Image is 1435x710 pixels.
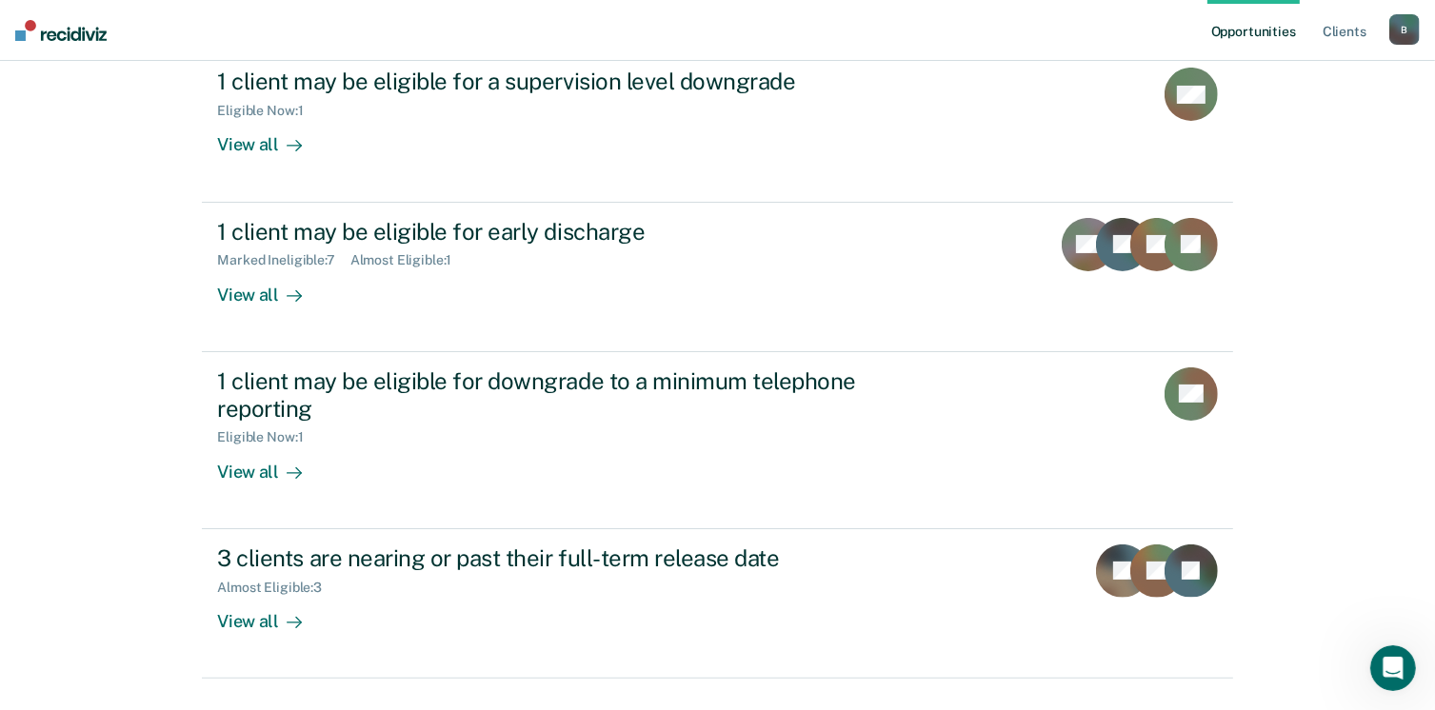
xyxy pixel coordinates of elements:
[15,20,107,41] img: Recidiviz
[1389,14,1420,45] button: B
[217,218,886,246] div: 1 client may be eligible for early discharge
[217,445,324,483] div: View all
[217,119,324,156] div: View all
[217,595,324,632] div: View all
[217,252,349,268] div: Marked Ineligible : 7
[202,51,1232,202] a: 1 client may be eligible for a supervision level downgradeEligible Now:1View all
[217,580,337,596] div: Almost Eligible : 3
[217,544,886,572] div: 3 clients are nearing or past their full-term release date
[217,268,324,306] div: View all
[202,352,1232,529] a: 1 client may be eligible for downgrade to a minimum telephone reportingEligible Now:1View all
[1370,645,1416,691] iframe: Intercom live chat
[350,252,468,268] div: Almost Eligible : 1
[217,68,886,95] div: 1 client may be eligible for a supervision level downgrade
[217,367,886,423] div: 1 client may be eligible for downgrade to a minimum telephone reporting
[202,529,1232,679] a: 3 clients are nearing or past their full-term release dateAlmost Eligible:3View all
[217,103,318,119] div: Eligible Now : 1
[202,203,1232,352] a: 1 client may be eligible for early dischargeMarked Ineligible:7Almost Eligible:1View all
[217,429,318,445] div: Eligible Now : 1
